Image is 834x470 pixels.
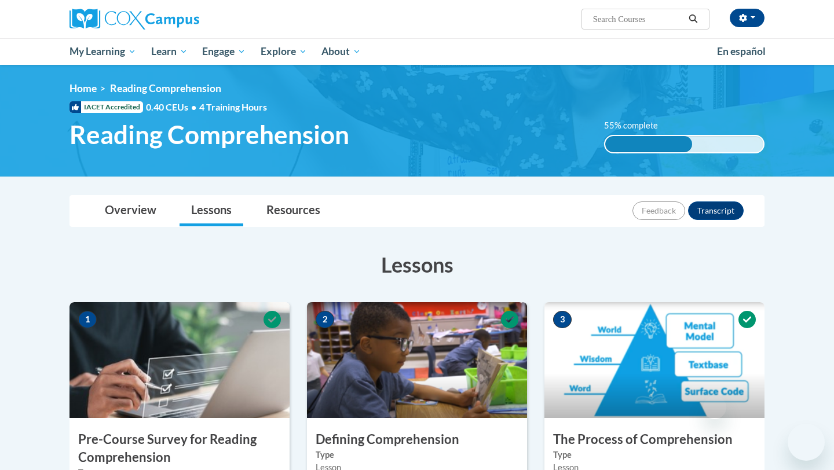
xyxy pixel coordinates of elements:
[110,82,221,94] span: Reading Comprehension
[592,12,685,26] input: Search Courses
[553,449,756,461] label: Type
[730,9,765,27] button: Account Settings
[553,311,572,328] span: 3
[52,38,782,65] div: Main menu
[195,38,253,65] a: Engage
[93,196,168,226] a: Overview
[69,9,290,30] a: Cox Campus
[605,136,692,152] div: 55% complete
[604,119,671,132] label: 55% complete
[544,302,765,418] img: Course Image
[316,449,518,461] label: Type
[202,45,246,58] span: Engage
[717,45,766,57] span: En español
[788,424,825,461] iframe: Button to launch messaging window
[62,38,144,65] a: My Learning
[261,45,307,58] span: Explore
[69,101,143,113] span: IACET Accredited
[78,311,97,328] span: 1
[688,201,744,220] button: Transcript
[685,12,702,26] button: Search
[69,250,765,279] h3: Lessons
[544,431,765,449] h3: The Process of Comprehension
[191,101,196,112] span: •
[69,302,290,418] img: Course Image
[144,38,195,65] a: Learn
[307,431,527,449] h3: Defining Comprehension
[146,101,199,113] span: 0.40 CEUs
[69,119,349,150] span: Reading Comprehension
[632,201,685,220] button: Feedback
[316,311,334,328] span: 2
[709,39,773,64] a: En español
[255,196,332,226] a: Resources
[314,38,369,65] a: About
[69,9,199,30] img: Cox Campus
[69,82,97,94] a: Home
[180,196,243,226] a: Lessons
[321,45,361,58] span: About
[151,45,188,58] span: Learn
[69,431,290,467] h3: Pre-Course Survey for Reading Comprehension
[307,302,527,418] img: Course Image
[253,38,314,65] a: Explore
[703,396,726,419] iframe: Close message
[199,101,267,112] span: 4 Training Hours
[69,45,136,58] span: My Learning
